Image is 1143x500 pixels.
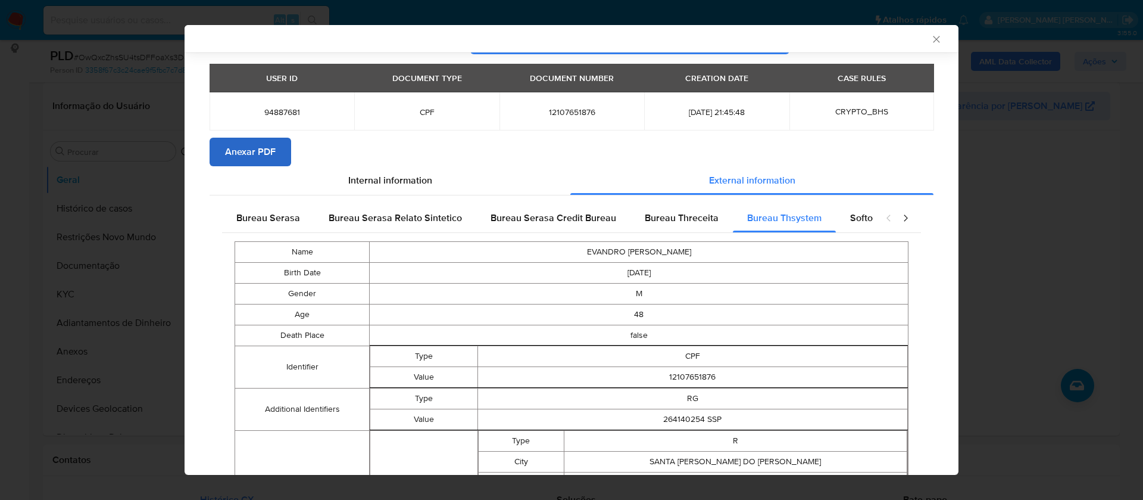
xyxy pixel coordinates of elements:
span: CRYPTO_BHS [835,105,888,117]
div: CASE RULES [830,68,893,88]
div: USER ID [259,68,305,88]
span: External information [709,173,795,187]
button: Anexar PDF [210,138,291,166]
td: Identifier [235,346,370,389]
td: M [370,284,908,305]
span: Softon [850,211,878,225]
button: Fechar a janela [930,33,941,44]
td: Gender [235,284,370,305]
td: Value [370,409,478,430]
td: SANTA [PERSON_NAME] DO [PERSON_NAME] [564,452,907,473]
td: [DATE] [370,263,908,284]
td: Type [478,431,564,452]
span: Bureau Serasa [236,211,300,225]
td: Type [370,389,478,409]
td: Additional Identifiers [235,389,370,431]
td: [PERSON_NAME] [564,473,907,493]
span: Bureau Thsystem [747,211,822,225]
span: Anexar PDF [225,139,276,165]
td: 48 [370,305,908,325]
span: Bureau Serasa Credit Bureau [491,211,616,225]
td: 264140254 SSP [477,409,907,430]
div: CREATION DATE [678,68,755,88]
td: Street Address [478,473,564,493]
td: RG [477,389,907,409]
span: Internal information [348,173,432,187]
td: Type [370,346,478,367]
span: 94887681 [224,107,340,117]
span: 12107651876 [514,107,630,117]
td: City [478,452,564,473]
div: DOCUMENT NUMBER [523,68,621,88]
div: DOCUMENT TYPE [385,68,469,88]
div: closure-recommendation-modal [185,25,958,475]
span: [DATE] 21:45:48 [658,107,775,117]
span: Bureau Serasa Relato Sintetico [329,211,462,225]
td: Value [370,367,478,388]
td: false [370,325,908,346]
td: Name [235,242,370,263]
span: CPF [368,107,485,117]
div: Detailed info [210,166,933,195]
span: Bureau Threceita [645,211,719,225]
td: 12107651876 [477,367,907,388]
td: Death Place [235,325,370,346]
td: Age [235,305,370,325]
td: CPF [477,346,907,367]
td: Birth Date [235,263,370,284]
div: Detailed external info [222,204,873,232]
td: EVANDRO [PERSON_NAME] [370,242,908,263]
td: R [564,431,907,452]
